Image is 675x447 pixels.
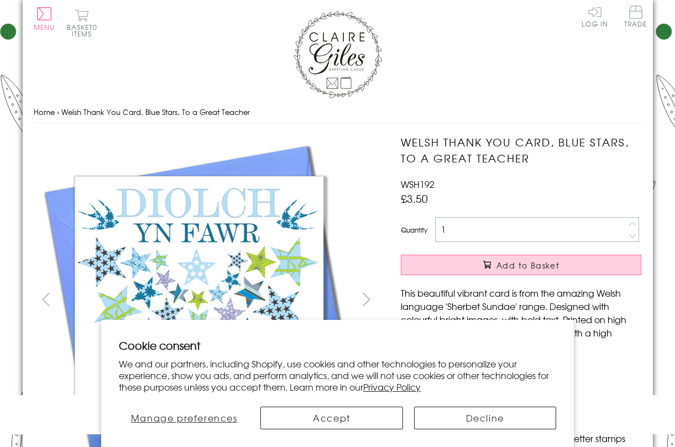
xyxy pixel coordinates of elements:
span: Menu [34,22,55,32]
button: Decline [414,407,556,429]
h2: Cookie consent [119,338,556,353]
span: 0 items [72,22,97,39]
p: This beautiful vibrant card is from the amazing Welsh language 'Sherbet Sundae' range. Designed w... [401,286,641,353]
button: Basket0 items [67,9,97,37]
a: Privacy Policy [363,380,421,393]
button: next [354,287,379,312]
a: Home [34,107,55,117]
button: Menu [34,7,55,30]
span: WSH192 [401,177,435,191]
nav: breadcrumbs [34,101,642,124]
button: Manage preferences [119,407,249,429]
span: Welsh Thank You Card, Blue Stars, To a Great Teacher [61,107,250,117]
label: Quantity [401,225,427,235]
a: Trade [624,6,647,29]
span: Manage preferences [131,411,238,424]
span: Add to Basket [496,260,559,271]
span: › [57,107,59,117]
button: Add to Basket [401,255,641,275]
img: Claire Giles Greetings Cards [294,11,382,98]
a: Log In [582,6,608,27]
h1: Welsh Thank You Card, Blue Stars, To a Great Teacher [401,134,641,166]
span: Trade [624,6,647,27]
span: £3.50 [401,191,428,206]
p: We and our partners, including Shopify, use cookies and other technologies to personalize your ex... [119,358,556,392]
button: prev [34,287,59,312]
button: Accept [260,407,402,429]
